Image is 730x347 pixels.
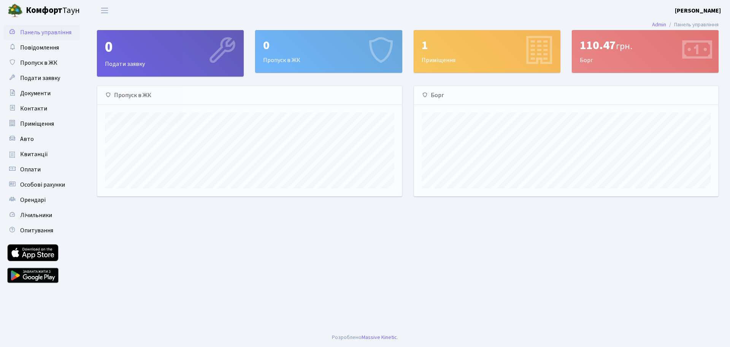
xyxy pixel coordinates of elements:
span: Оплати [20,165,41,174]
a: Опитування [4,223,80,238]
a: Панель управління [4,25,80,40]
a: Пропуск в ЖК [4,55,80,70]
div: Борг [572,30,718,72]
span: Повідомлення [20,43,59,52]
div: 1 [422,38,552,53]
span: Квитанції [20,150,48,158]
b: Комфорт [26,4,62,16]
a: 0Подати заявку [97,30,244,77]
button: Переключити навігацію [95,4,114,17]
span: Документи [20,89,51,98]
span: Опитування [20,226,53,235]
a: Повідомлення [4,40,80,55]
div: Приміщення [414,30,560,72]
span: Авто [20,135,34,143]
a: Авто [4,131,80,147]
span: Контакти [20,104,47,113]
div: 0 [263,38,394,53]
a: Лічильники [4,208,80,223]
nav: breadcrumb [641,17,730,33]
span: Приміщення [20,120,54,128]
div: Пропуск в ЖК [97,86,402,105]
span: Панель управління [20,28,71,37]
a: Massive Kinetic [362,333,397,341]
a: Подати заявку [4,70,80,86]
span: Подати заявку [20,74,60,82]
div: Пропуск в ЖК [255,30,401,72]
a: 0Пропуск в ЖК [255,30,402,73]
a: Контакти [4,101,80,116]
span: Таун [26,4,80,17]
span: Лічильники [20,211,52,219]
span: Орендарі [20,196,46,204]
div: Розроблено . [332,333,398,342]
span: грн. [616,40,632,53]
a: Оплати [4,162,80,177]
a: [PERSON_NAME] [675,6,721,15]
div: 0 [105,38,236,56]
a: Орендарі [4,192,80,208]
div: 110.47 [580,38,711,53]
a: Документи [4,86,80,101]
a: Особові рахунки [4,177,80,192]
span: Особові рахунки [20,181,65,189]
span: Пропуск в ЖК [20,59,57,67]
a: Приміщення [4,116,80,131]
a: Квитанції [4,147,80,162]
li: Панель управління [666,21,719,29]
a: Admin [652,21,666,29]
div: Подати заявку [97,30,243,76]
img: logo.png [8,3,23,18]
a: 1Приміщення [414,30,560,73]
div: Борг [414,86,719,105]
